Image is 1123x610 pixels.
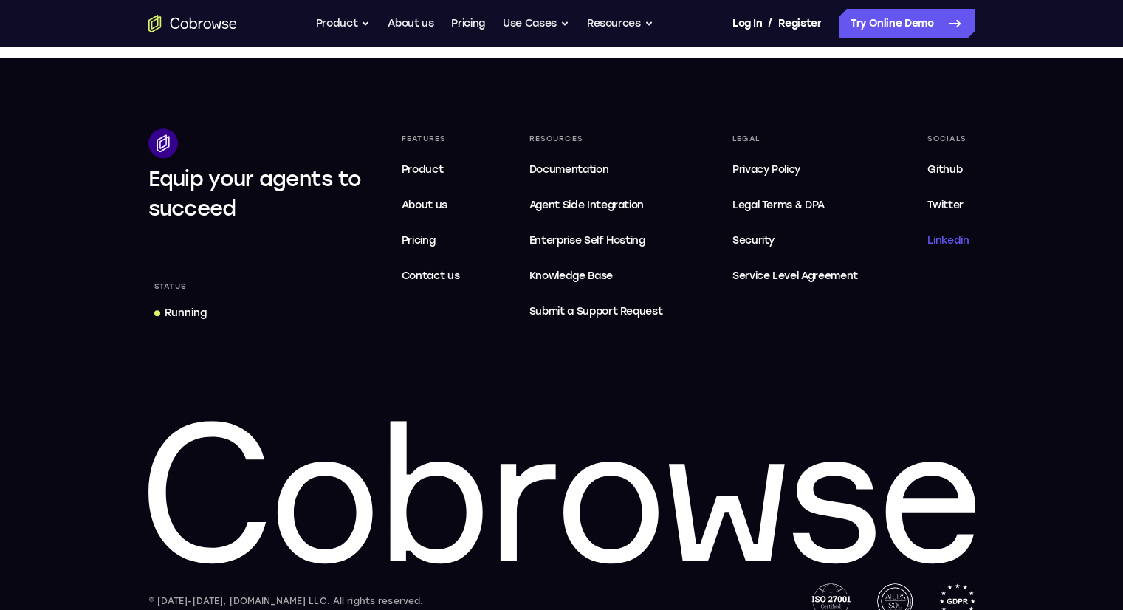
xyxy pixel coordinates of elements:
a: About us [388,9,433,38]
a: Running [148,300,213,326]
div: Resources [523,128,669,149]
a: Documentation [523,155,669,185]
a: Security [727,226,864,256]
a: Contact us [396,261,466,291]
a: Legal Terms & DPA [727,191,864,220]
a: Privacy Policy [727,155,864,185]
a: Pricing [451,9,485,38]
span: / [768,15,772,32]
a: Github [921,155,975,185]
span: Pricing [402,234,436,247]
span: Linkedin [927,234,969,247]
span: Twitter [927,199,964,211]
span: Service Level Agreement [732,267,858,285]
span: Enterprise Self Hosting [529,232,663,250]
span: Contact us [402,270,460,282]
a: Enterprise Self Hosting [523,226,669,256]
div: Status [148,276,193,297]
span: Submit a Support Request [529,303,663,321]
a: Log In [732,9,762,38]
span: Product [402,163,444,176]
a: Twitter [921,191,975,220]
div: Socials [921,128,975,149]
a: Register [778,9,821,38]
div: © [DATE]-[DATE], [DOMAIN_NAME] LLC. All rights reserved. [148,594,424,609]
a: Try Online Demo [839,9,975,38]
a: Product [396,155,466,185]
a: Linkedin [921,226,975,256]
button: Use Cases [503,9,569,38]
span: Legal Terms & DPA [732,199,825,211]
span: Security [732,234,775,247]
span: Github [927,163,962,176]
a: About us [396,191,466,220]
span: Equip your agents to succeed [148,166,362,221]
a: Pricing [396,226,466,256]
span: Privacy Policy [732,163,800,176]
a: Submit a Support Request [523,297,669,326]
button: Product [316,9,371,38]
button: Resources [587,9,653,38]
a: Go to the home page [148,15,237,32]
a: Agent Side Integration [523,191,669,220]
div: Features [396,128,466,149]
a: Service Level Agreement [727,261,864,291]
span: Documentation [529,163,608,176]
span: Agent Side Integration [529,196,663,214]
span: About us [402,199,447,211]
div: Running [165,306,207,321]
span: Knowledge Base [529,270,613,282]
a: Knowledge Base [523,261,669,291]
div: Legal [727,128,864,149]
